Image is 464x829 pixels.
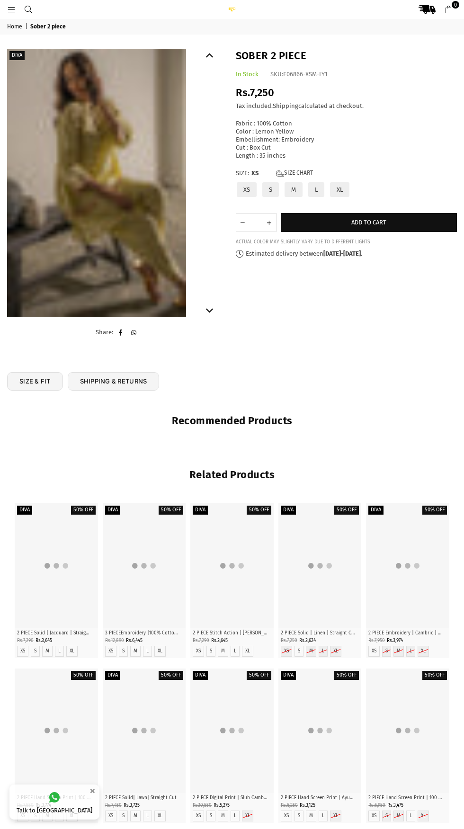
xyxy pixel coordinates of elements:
label: M [134,813,137,819]
label: Diva [193,506,208,515]
label: M [397,813,401,819]
span: Rs.5,275 [214,802,230,808]
label: S [261,181,280,198]
a: M [45,648,49,654]
a: Menu [3,6,20,13]
a: M [134,648,137,654]
a: Shipping [273,102,298,110]
label: XL [70,648,74,654]
a: S [122,648,125,654]
label: S [298,648,300,654]
label: XL [421,648,426,654]
a: Archetype 2 piece [278,503,362,628]
span: Rs.3,645 [211,638,228,643]
span: E06866-XSM-LY1 [283,71,328,78]
label: Diva [105,671,120,680]
label: 50% off [159,506,183,515]
a: Search [20,6,37,13]
span: Rs.12,890 [105,638,124,643]
a: Awning 2 piece [103,669,186,793]
span: | [25,23,29,31]
a: Home [7,23,24,31]
label: L [234,648,236,654]
label: L [322,813,324,819]
a: Artistic 2 piece [15,669,98,793]
label: XL [333,813,338,819]
a: XS [20,648,25,654]
span: Rs.7,450 [105,802,122,808]
label: XL [158,648,162,654]
label: S [122,813,125,819]
button: Next [203,303,217,317]
label: L [146,813,149,819]
span: Rs.7,250 [236,86,274,99]
label: L [410,813,412,819]
label: 50% off [334,671,359,680]
a: M [221,813,225,819]
label: Diva [105,506,120,515]
label: XS [108,813,113,819]
label: 50% off [71,671,96,680]
a: L [146,648,149,654]
a: XL [158,813,162,819]
div: Fabric : 100% Cotton Color : Lemon Yellow Embellishment: Embroidery Cut : Box Cut Length : 35 inches [236,120,457,160]
a: Big Flowers 2 piece [366,669,449,793]
div: Tax included. calculated at checkout. [236,102,457,110]
span: Add to cart [351,219,386,226]
button: Add to cart [281,213,457,232]
label: S [298,813,300,819]
label: XS [236,181,258,198]
label: Diva [368,506,384,515]
span: Rs.7,250 [281,638,297,643]
label: 50% off [71,506,96,515]
img: Ego [223,7,241,11]
span: Rs.3,725 [124,802,140,808]
a: Arch 3 piece [103,503,186,628]
p: 2 PIECE Solid | Jacquard | Straight Cut [17,630,96,637]
h2: Recommended Products [14,414,450,428]
time: [DATE] [343,250,361,257]
span: Rs.3,125 [300,802,315,808]
label: L [307,181,325,198]
label: Diva [281,506,296,515]
div: ACTUAL COLOR MAY SLIGHTLY VARY DUE TO DIFFERENT LIGHTS [236,239,457,245]
label: XS [284,813,289,819]
label: L [58,648,61,654]
label: XS [284,648,289,654]
label: M [397,648,401,654]
a: 0 [440,1,457,18]
a: M [309,813,313,819]
a: SHIPPING & RETURNS [68,372,160,391]
label: XL [329,181,350,198]
a: Size Chart [276,169,313,178]
a: Beanstalk 2 piece [190,669,274,793]
span: Rs.3,475 [387,802,403,808]
p: 2 PIECE Stitch Action | [PERSON_NAME] | Straight Cut [193,630,271,637]
span: Rs.7,290 [193,638,209,643]
label: Diva [17,506,32,515]
span: Rs.6,250 [281,802,298,808]
label: Size: [236,169,457,178]
h2: Related Products [14,468,450,482]
label: XS [372,813,376,819]
label: Diva [281,671,296,680]
span: Rs.3,974 [387,638,403,643]
label: M [284,181,303,198]
label: XS [196,813,201,819]
a: S [210,648,212,654]
label: L [410,648,412,654]
label: XS [108,648,113,654]
label: XL [421,813,426,819]
h1: Sober 2 piece [236,49,457,63]
img: Sober 2 piece [7,49,186,317]
label: XL [245,813,250,819]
